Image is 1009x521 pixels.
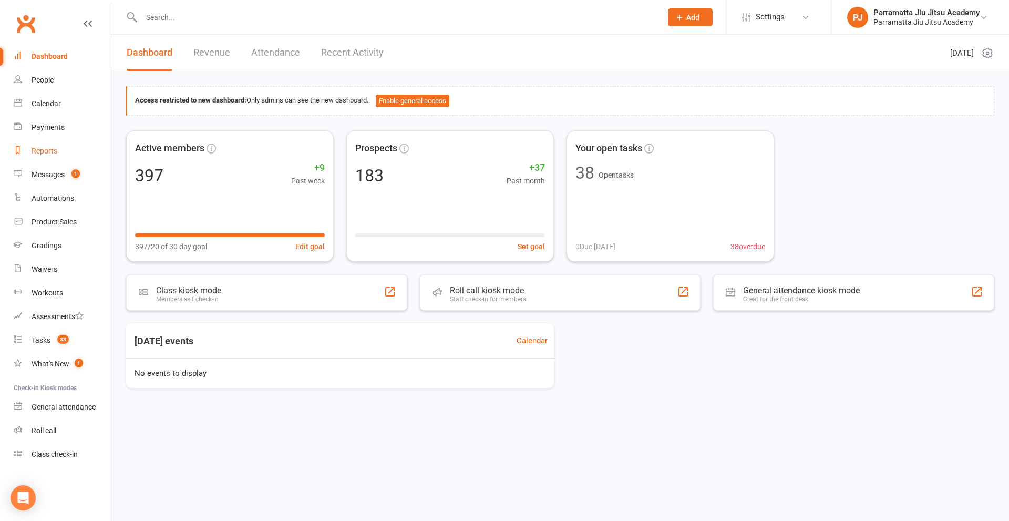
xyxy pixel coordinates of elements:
[295,241,325,252] button: Edit goal
[138,10,654,25] input: Search...
[32,170,65,179] div: Messages
[14,305,111,329] a: Assessments
[32,360,69,368] div: What's New
[517,334,548,347] a: Calendar
[14,281,111,305] a: Workouts
[575,241,615,252] span: 0 Due [DATE]
[126,332,202,351] h3: [DATE] events
[873,8,980,17] div: Parramatta Jiu Jitsu Academy
[32,99,61,108] div: Calendar
[75,359,83,367] span: 1
[376,95,449,107] button: Enable general access
[193,35,230,71] a: Revenue
[32,123,65,131] div: Payments
[575,165,594,181] div: 38
[32,218,77,226] div: Product Sales
[743,295,860,303] div: Great for the front desk
[32,450,78,458] div: Class check-in
[355,167,384,184] div: 183
[156,285,221,295] div: Class kiosk mode
[507,160,545,176] span: +37
[355,141,397,156] span: Prospects
[14,139,111,163] a: Reports
[32,426,56,435] div: Roll call
[14,116,111,139] a: Payments
[518,241,545,252] button: Set goal
[668,8,713,26] button: Add
[321,35,384,71] a: Recent Activity
[32,336,50,344] div: Tasks
[14,352,111,376] a: What's New1
[847,7,868,28] div: PJ
[135,96,246,104] strong: Access restricted to new dashboard:
[14,163,111,187] a: Messages 1
[32,147,57,155] div: Reports
[14,258,111,281] a: Waivers
[14,210,111,234] a: Product Sales
[32,241,61,250] div: Gradings
[71,169,80,178] span: 1
[14,92,111,116] a: Calendar
[599,171,634,179] span: Open tasks
[32,403,96,411] div: General attendance
[450,295,526,303] div: Staff check-in for members
[135,141,204,156] span: Active members
[14,443,111,466] a: Class kiosk mode
[156,295,221,303] div: Members self check-in
[450,285,526,295] div: Roll call kiosk mode
[32,52,68,60] div: Dashboard
[14,234,111,258] a: Gradings
[135,241,207,252] span: 397/20 of 30 day goal
[873,17,980,27] div: Parramatta Jiu Jitsu Academy
[32,312,84,321] div: Assessments
[291,175,325,187] span: Past week
[14,45,111,68] a: Dashboard
[135,95,986,107] div: Only admins can see the new dashboard.
[507,175,545,187] span: Past month
[14,329,111,352] a: Tasks 38
[730,241,765,252] span: 38 overdue
[14,395,111,419] a: General attendance kiosk mode
[14,68,111,92] a: People
[251,35,300,71] a: Attendance
[575,141,642,156] span: Your open tasks
[57,335,69,344] span: 38
[756,5,785,29] span: Settings
[135,167,163,184] div: 397
[127,35,172,71] a: Dashboard
[32,76,54,84] div: People
[32,194,74,202] div: Automations
[14,419,111,443] a: Roll call
[686,13,699,22] span: Add
[14,187,111,210] a: Automations
[122,359,558,388] div: No events to display
[32,265,57,273] div: Waivers
[32,289,63,297] div: Workouts
[13,11,39,37] a: Clubworx
[11,485,36,510] div: Open Intercom Messenger
[950,47,974,59] span: [DATE]
[291,160,325,176] span: +9
[743,285,860,295] div: General attendance kiosk mode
